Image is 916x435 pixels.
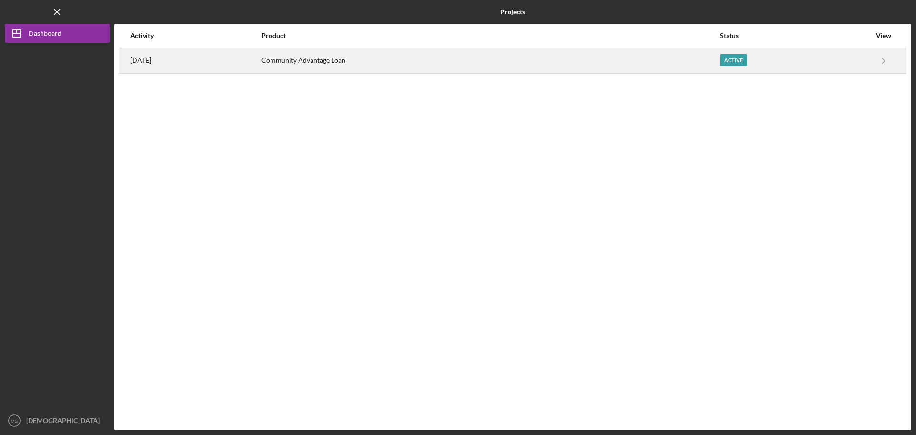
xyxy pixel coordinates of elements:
div: Activity [130,32,260,40]
button: Dashboard [5,24,110,43]
div: Dashboard [29,24,62,45]
div: Status [720,32,871,40]
div: Active [720,54,747,66]
time: 2025-08-26 15:45 [130,56,151,64]
b: Projects [500,8,525,16]
text: MS [11,418,18,424]
div: Community Advantage Loan [261,49,718,73]
div: View [872,32,895,40]
button: MS[DEMOGRAPHIC_DATA][PERSON_NAME] [5,411,110,430]
div: Product [261,32,718,40]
